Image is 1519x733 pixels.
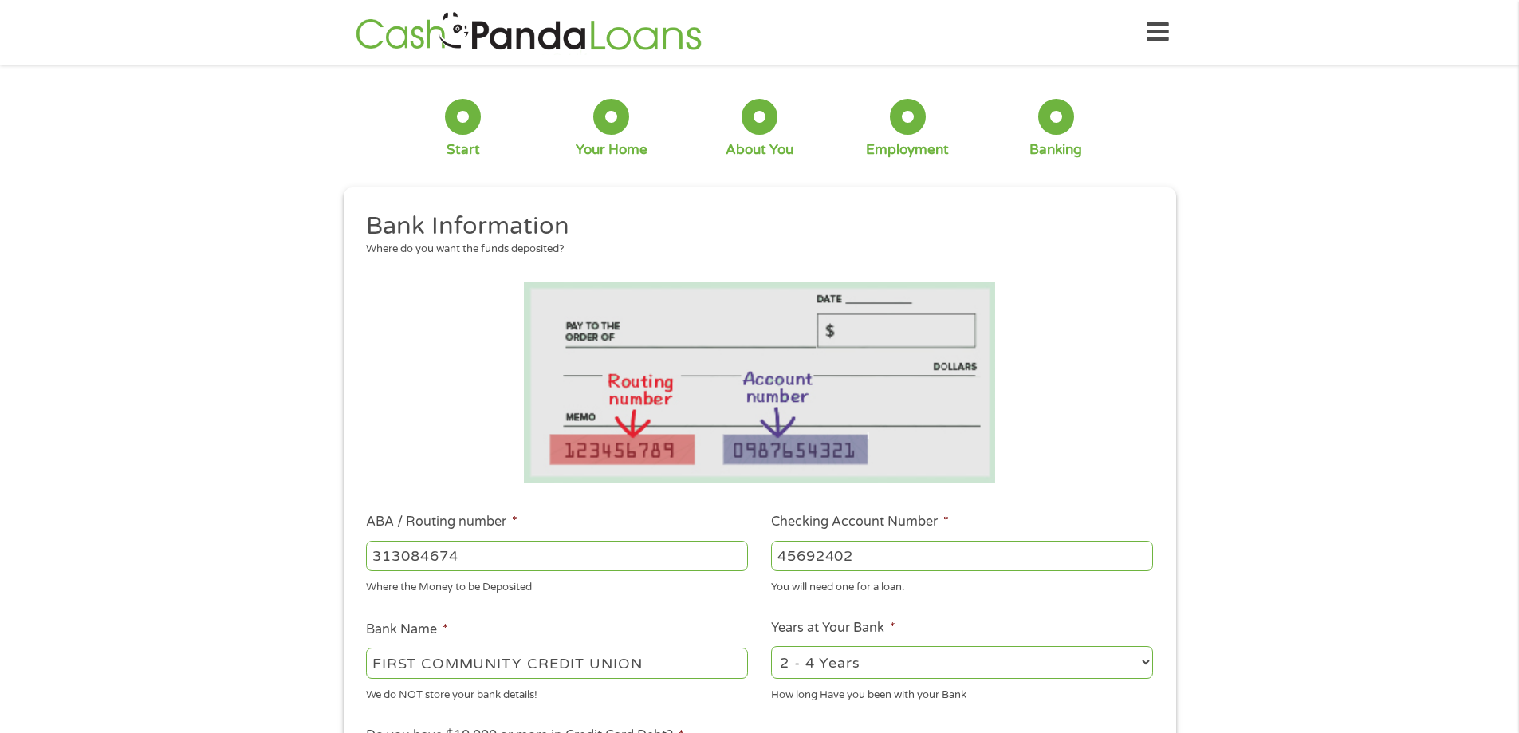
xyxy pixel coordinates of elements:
img: GetLoanNow Logo [351,10,706,55]
label: Checking Account Number [771,514,949,530]
div: How long Have you been with your Bank [771,681,1153,703]
label: ABA / Routing number [366,514,517,530]
div: We do NOT store your bank details! [366,681,748,703]
input: 345634636 [771,541,1153,571]
div: Employment [866,141,949,159]
h2: Bank Information [366,211,1141,242]
div: Start [447,141,480,159]
label: Years at Your Bank [771,620,895,636]
div: About You [726,141,793,159]
div: You will need one for a loan. [771,574,1153,596]
div: Where do you want the funds deposited? [366,242,1141,258]
div: Your Home [576,141,647,159]
input: 263177916 [366,541,748,571]
div: Banking [1029,141,1082,159]
img: Routing number location [524,282,996,483]
div: Where the Money to be Deposited [366,574,748,596]
label: Bank Name [366,621,448,638]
